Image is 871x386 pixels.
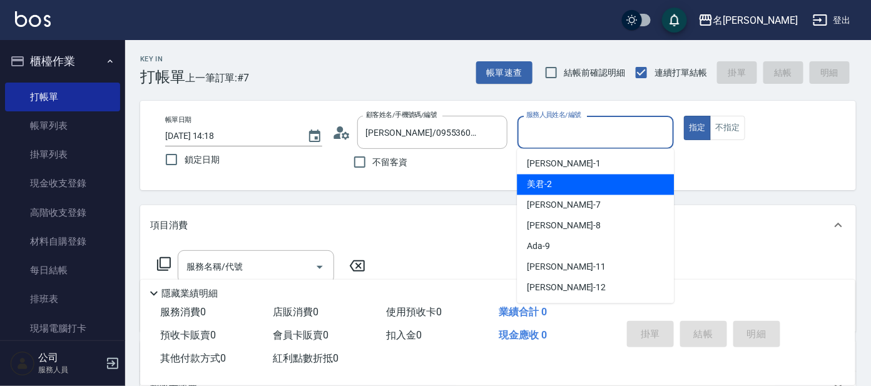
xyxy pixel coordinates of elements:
span: [PERSON_NAME] -7 [527,199,601,212]
span: 紅利點數折抵 0 [273,352,339,364]
button: 櫃檯作業 [5,45,120,78]
input: YYYY/MM/DD hh:mm [165,126,295,146]
a: 排班表 [5,285,120,313]
span: [PERSON_NAME] -1 [527,158,601,171]
span: 業績合計 0 [499,306,548,318]
button: 指定 [684,116,711,140]
span: 使用預收卡 0 [386,306,442,318]
span: 服務消費 0 [160,306,206,318]
label: 服務人員姓名/編號 [526,110,581,119]
a: 材料自購登錄 [5,227,120,256]
button: 登出 [808,9,856,32]
span: 扣入金 0 [386,329,422,341]
p: 服務人員 [38,364,102,375]
img: Logo [15,11,51,27]
a: 帳單列表 [5,111,120,140]
button: save [662,8,687,33]
span: 會員卡販賣 0 [273,329,329,341]
a: 打帳單 [5,83,120,111]
span: 店販消費 0 [273,306,319,318]
span: 結帳前確認明細 [564,66,626,79]
span: [PERSON_NAME] -8 [527,220,601,233]
span: 不留客資 [373,156,408,169]
span: 其他付款方式 0 [160,352,226,364]
label: 顧客姓名/手機號碼/編號 [366,110,437,119]
label: 帳單日期 [165,115,191,124]
span: [PERSON_NAME] -13 [527,302,606,315]
a: 現金收支登錄 [5,169,120,198]
span: 預收卡販賣 0 [160,329,216,341]
span: 鎖定日期 [185,153,220,166]
button: Open [310,257,330,277]
span: 美君 -2 [527,178,552,191]
a: 掛單列表 [5,140,120,169]
button: 名[PERSON_NAME] [693,8,803,33]
button: 不指定 [710,116,745,140]
span: 連續打單結帳 [655,66,707,79]
h2: Key In [140,55,185,63]
span: Ada -9 [527,240,550,253]
span: [PERSON_NAME] -12 [527,282,606,295]
div: 名[PERSON_NAME] [713,13,798,28]
p: 項目消費 [150,219,188,232]
span: 上一筆訂單:#7 [185,70,250,86]
p: 隱藏業績明細 [161,287,218,300]
a: 現場電腦打卡 [5,314,120,343]
span: [PERSON_NAME] -11 [527,261,606,274]
img: Person [10,351,35,376]
span: 現金應收 0 [499,329,548,341]
a: 高階收支登錄 [5,198,120,227]
a: 每日結帳 [5,256,120,285]
h5: 公司 [38,352,102,364]
div: 項目消費 [140,205,856,245]
button: 帳單速查 [476,61,532,84]
h3: 打帳單 [140,68,185,86]
button: Choose date, selected date is 2025-09-08 [300,121,330,151]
